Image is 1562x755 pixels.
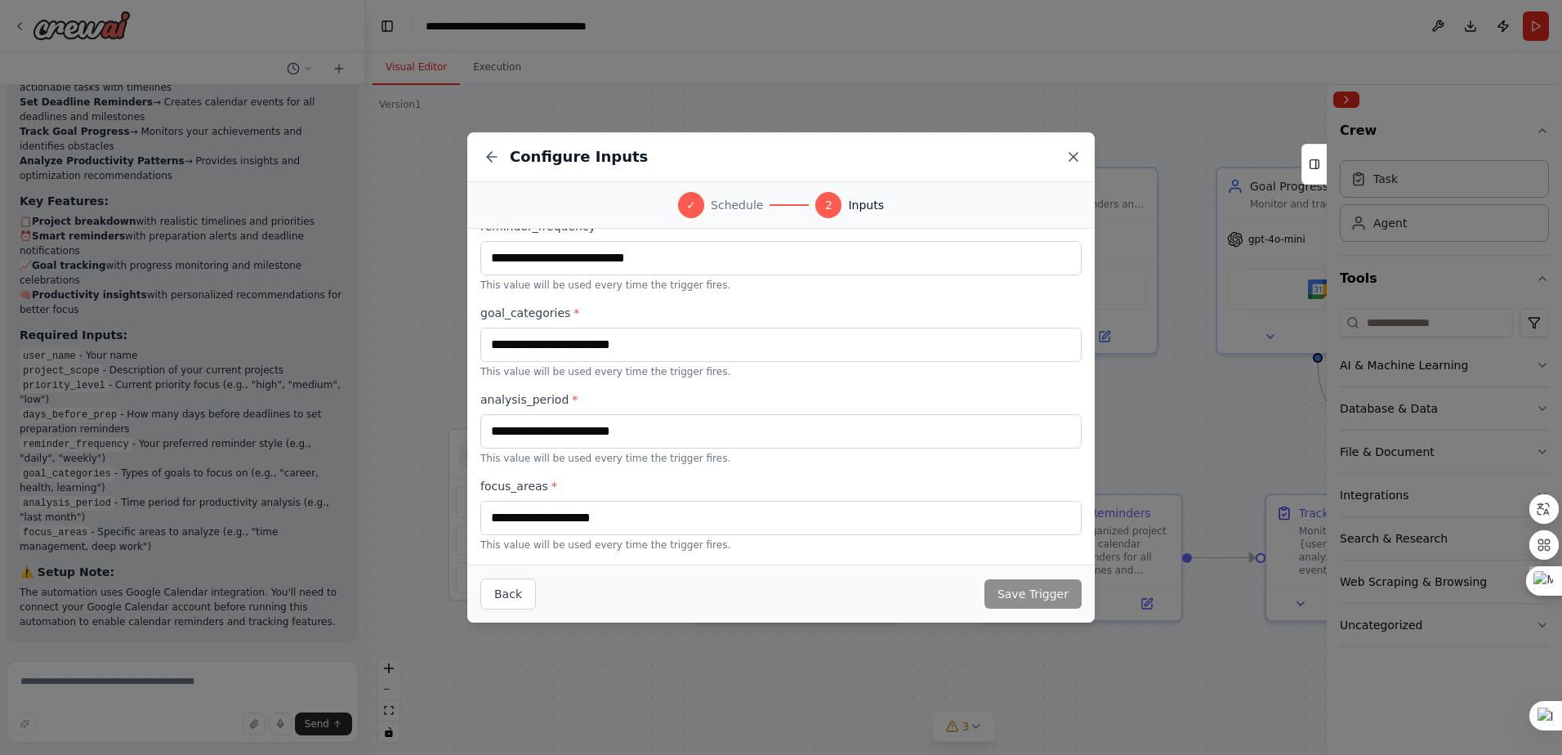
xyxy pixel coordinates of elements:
[480,391,1082,408] label: analysis_period
[480,478,1082,494] label: focus_areas
[678,192,704,218] div: ✓
[480,538,1082,552] p: This value will be used every time the trigger fires.
[480,452,1082,465] p: This value will be used every time the trigger fires.
[480,579,536,610] button: Back
[848,197,884,213] span: Inputs
[984,579,1082,609] button: Save Trigger
[711,197,763,213] span: Schedule
[480,279,1082,292] p: This value will be used every time the trigger fires.
[480,305,1082,321] label: goal_categories
[815,192,841,218] div: 2
[510,145,648,168] h2: Configure Inputs
[480,365,1082,378] p: This value will be used every time the trigger fires.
